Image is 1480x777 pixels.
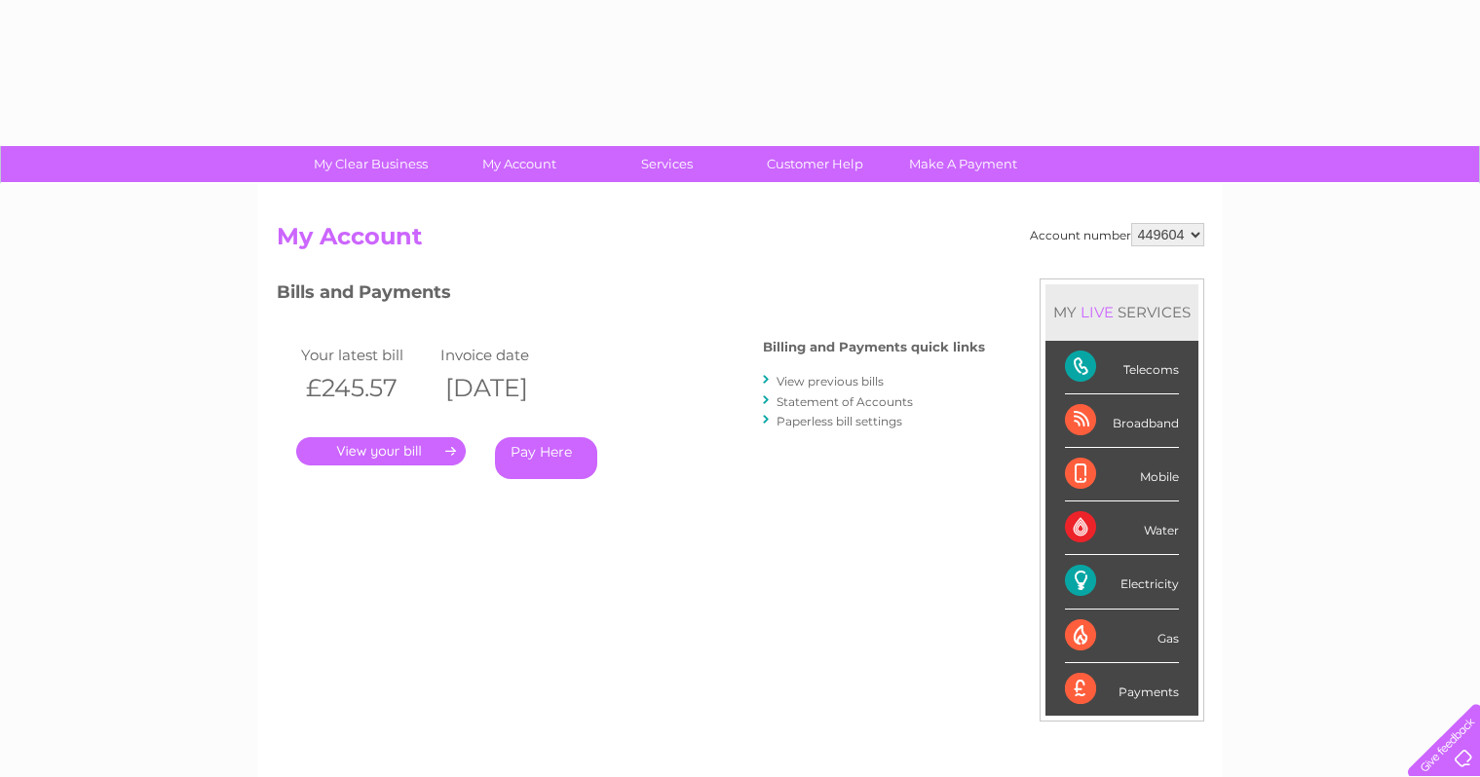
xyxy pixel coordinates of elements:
th: [DATE] [436,368,576,408]
a: Customer Help [735,146,895,182]
td: Your latest bill [296,342,436,368]
a: My Clear Business [290,146,451,182]
a: Paperless bill settings [777,414,902,428]
h2: My Account [277,223,1204,260]
div: Account number [1030,223,1204,246]
h3: Bills and Payments [277,278,985,313]
div: MY SERVICES [1045,284,1198,340]
div: Telecoms [1065,341,1179,394]
a: My Account [438,146,599,182]
h4: Billing and Payments quick links [763,340,985,354]
a: Services [587,146,747,182]
div: LIVE [1077,303,1118,321]
div: Mobile [1065,448,1179,501]
a: Make A Payment [883,146,1044,182]
div: Payments [1065,663,1179,716]
div: Water [1065,501,1179,555]
div: Broadband [1065,394,1179,448]
a: . [296,437,466,465]
a: Pay Here [495,437,597,479]
div: Electricity [1065,555,1179,609]
td: Invoice date [436,342,576,368]
div: Gas [1065,610,1179,663]
a: Statement of Accounts [777,394,913,409]
th: £245.57 [296,368,436,408]
a: View previous bills [777,374,884,388]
